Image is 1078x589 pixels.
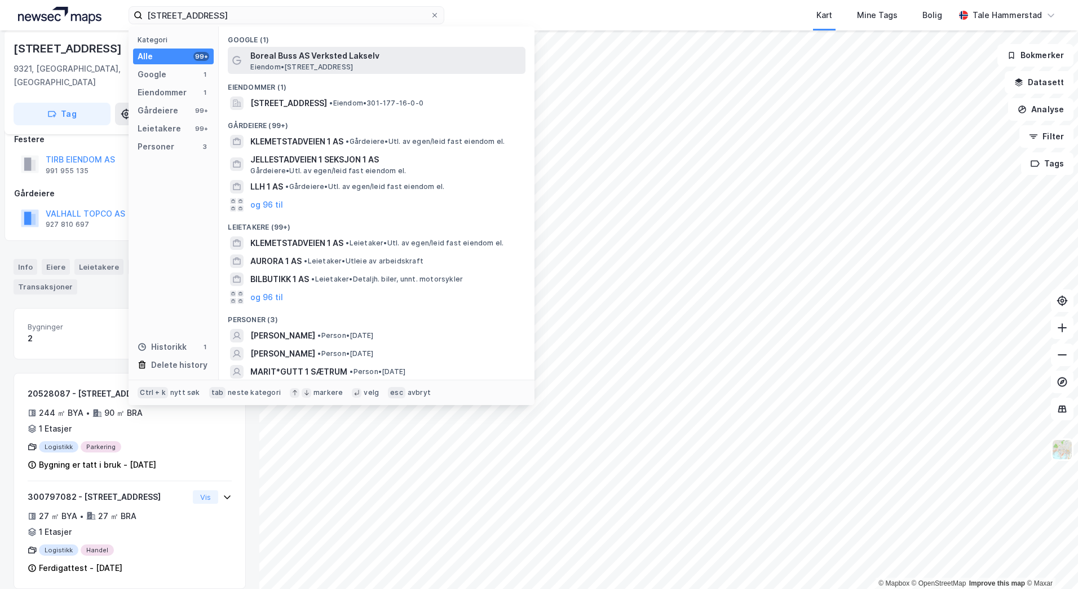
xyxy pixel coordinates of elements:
[973,8,1042,22] div: Tale Hammerstad
[39,458,156,472] div: Bygning er tatt i bruk - [DATE]
[250,96,327,110] span: [STREET_ADDRESS]
[1052,439,1073,460] img: Z
[28,322,125,332] span: Bygninger
[304,257,307,265] span: •
[219,112,534,133] div: Gårdeiere (99+)
[200,88,209,97] div: 1
[250,198,283,212] button: og 96 til
[138,140,174,153] div: Personer
[350,367,353,376] span: •
[46,166,89,175] div: 991 955 135
[104,406,143,420] div: 90 ㎡ BRA
[250,135,343,148] span: KLEMETSTADVEIEN 1 AS
[250,49,521,63] span: Boreal Buss AS Verksted Lakselv
[250,166,406,175] span: Gårdeiere • Utl. av egen/leid fast eiendom el.
[39,406,83,420] div: 244 ㎡ BYA
[200,142,209,151] div: 3
[346,137,505,146] span: Gårdeiere • Utl. av egen/leid fast eiendom el.
[39,525,72,539] div: 1 Etasjer
[170,388,200,397] div: nytt søk
[14,103,111,125] button: Tag
[28,332,125,345] div: 2
[346,137,349,146] span: •
[350,367,405,376] span: Person • [DATE]
[329,99,423,108] span: Eiendom • 301-177-16-0-0
[250,347,315,361] span: [PERSON_NAME]
[346,239,349,247] span: •
[86,408,90,417] div: •
[317,331,321,340] span: •
[346,239,503,248] span: Leietaker • Utl. av egen/leid fast eiendom el.
[250,365,347,379] span: MARIT*GUTT 1 SÆTRUM
[39,509,77,523] div: 27 ㎡ BYA
[138,122,181,135] div: Leietakere
[98,509,136,523] div: 27 ㎡ BRA
[250,63,353,72] span: Eiendom • [STREET_ADDRESS]
[219,306,534,327] div: Personer (3)
[969,579,1025,587] a: Improve this map
[219,74,534,94] div: Eiendommer (1)
[1008,98,1073,121] button: Analyse
[143,7,430,24] input: Søk på adresse, matrikkel, gårdeiere, leietakere eller personer
[28,490,188,504] div: 300797082 - [STREET_ADDRESS]
[138,387,168,398] div: Ctrl + k
[313,388,343,397] div: markere
[42,259,70,275] div: Eiere
[138,36,214,44] div: Kategori
[311,275,315,283] span: •
[193,106,209,115] div: 99+
[79,512,84,521] div: •
[138,340,187,354] div: Historikk
[193,490,218,504] button: Vis
[250,272,309,286] span: BILBUTIKK 1 AS
[250,153,521,166] span: JELLESTADVEIEN 1 SEKSJON 1 AS
[128,259,170,275] div: Datasett
[14,62,189,89] div: 9321, [GEOGRAPHIC_DATA], [GEOGRAPHIC_DATA]
[39,561,122,575] div: Ferdigattest - [DATE]
[1005,71,1073,94] button: Datasett
[138,68,166,81] div: Google
[1022,535,1078,589] div: Kontrollprogram for chat
[317,331,373,340] span: Person • [DATE]
[250,236,343,250] span: KLEMETSTADVEIEN 1 AS
[14,187,245,200] div: Gårdeiere
[74,259,123,275] div: Leietakere
[317,349,373,358] span: Person • [DATE]
[209,387,226,398] div: tab
[28,387,188,401] div: 20528087 - [STREET_ADDRESS]
[14,39,124,58] div: [STREET_ADDRESS]
[311,275,463,284] span: Leietaker • Detaljh. biler, unnt. motorsykler
[1019,125,1073,148] button: Filter
[138,50,153,63] div: Alle
[285,182,444,191] span: Gårdeiere • Utl. av egen/leid fast eiendom el.
[228,388,281,397] div: neste kategori
[912,579,966,587] a: OpenStreetMap
[922,8,942,22] div: Bolig
[219,214,534,234] div: Leietakere (99+)
[816,8,832,22] div: Kart
[250,329,315,342] span: [PERSON_NAME]
[14,279,77,294] div: Transaksjoner
[151,358,207,372] div: Delete history
[304,257,423,266] span: Leietaker • Utleie av arbeidskraft
[14,133,245,146] div: Festere
[997,44,1073,67] button: Bokmerker
[193,124,209,133] div: 99+
[46,220,89,229] div: 927 810 697
[193,52,209,61] div: 99+
[39,422,72,436] div: 1 Etasjer
[329,99,333,107] span: •
[1021,152,1073,175] button: Tags
[14,259,37,275] div: Info
[388,387,405,398] div: esc
[408,388,431,397] div: avbryt
[1022,535,1078,589] iframe: Chat Widget
[138,86,187,99] div: Eiendommer
[18,7,101,24] img: logo.a4113a55bc3d86da70a041830d287a7e.svg
[219,27,534,47] div: Google (1)
[364,388,379,397] div: velg
[200,342,209,351] div: 1
[317,349,321,358] span: •
[857,8,898,22] div: Mine Tags
[138,104,178,117] div: Gårdeiere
